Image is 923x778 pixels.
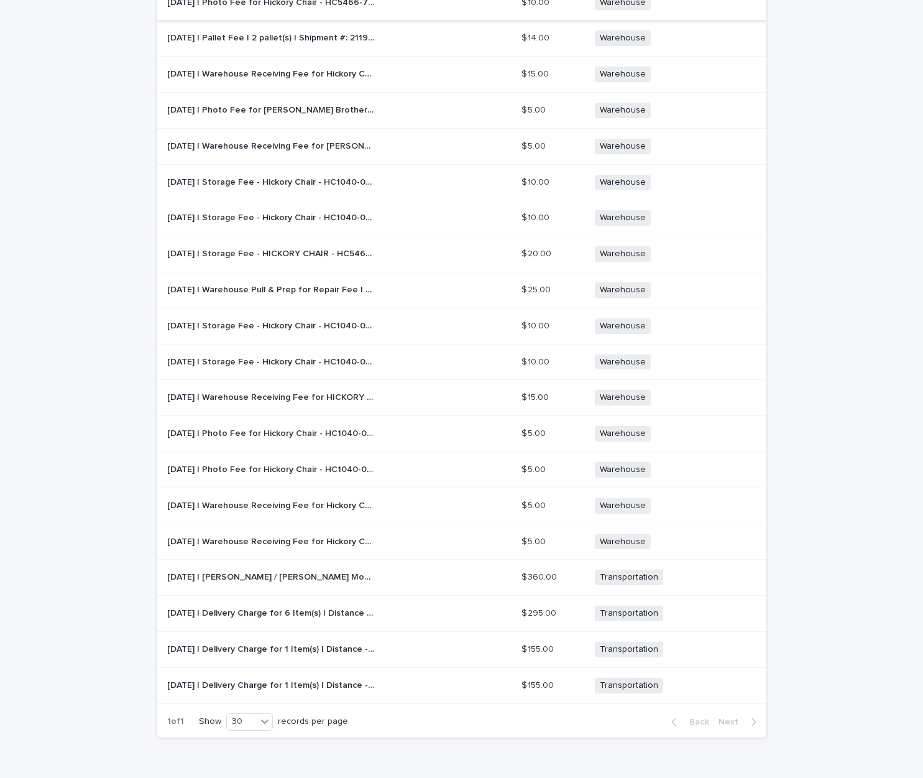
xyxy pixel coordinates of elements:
[157,416,766,452] tr: [DATE] | Photo Fee for Hickory Chair - HC1040-00 Leaf Bags | 69597 | Size S - Job: [PERSON_NAME][...
[157,344,766,380] tr: [DATE] | Storage Fee - Hickory Chair - HC1040-00 Leaf Bags | 69597 - Size: S - Month 1 - Days - 3...
[595,570,663,585] span: Transportation
[521,426,548,439] p: $ 5.00
[521,282,553,295] p: $ 25.00
[595,318,651,334] span: Warehouse
[157,706,194,737] p: 1 of 1
[157,308,766,344] tr: [DATE] | Storage Fee - Hickory Chair - HC1040-00 Leaf Bags | 69598 - Size: S - Month 1 - Days - 3...
[199,716,221,727] p: Show
[157,92,766,128] tr: [DATE] | Photo Fee for [PERSON_NAME] Brothers - 6403 Mirror in Classic Gold | 69599 | Size S - Jo...
[157,380,766,416] tr: [DATE] | Warehouse Receiving Fee for HICKORY CHAIR - HC546970 STAND | 71880 Size L - Job: [PERSON...
[157,57,766,93] tr: [DATE] | Warehouse Receiving Fee for Hickory Chair - HC5466-70 Custom Console Table | 63052 Size ...
[167,462,377,475] p: 2025-05-12 | Photo Fee for Hickory Chair - HC1040-00 Leaf Bags | 69598 | Size S - Job: Levin
[157,667,766,703] tr: [DATE] | Delivery Charge for 1 Item(s) | Distance - 6.4 Miles | Order #: 16686 - Job: [PERSON_NAM...
[714,716,766,728] button: Next
[595,642,663,657] span: Transportation
[167,67,377,80] p: 2025-07-23 | Warehouse Receiving Fee for Hickory Chair - HC5466-70 Custom Console Table | 63052 S...
[167,606,377,619] p: 2024-04-19 | Delivery Charge for 6 Item(s) | Distance - 6.4 Miles | Additional Work Charge - .25 ...
[157,631,766,667] tr: [DATE] | Delivery Charge for 1 Item(s) | Distance - 6.4 Miles | Order #: 18478 - Job: [PERSON_NAM...
[521,67,551,80] p: $ 15.00
[595,30,651,46] span: Warehouse
[595,282,651,298] span: Warehouse
[595,678,663,693] span: Transportation
[167,498,377,511] p: 2025-05-12 | Warehouse Receiving Fee for Hickory Chair - HC1040-00 Leaf Bags | 69598 Size S - Job...
[167,570,377,583] p: 2024-10-01 | Amy Vermillion / Levin Move / Order# 105230
[595,606,663,621] span: Transportation
[157,596,766,632] tr: [DATE] | Delivery Charge for 6 Item(s) | Distance - 6.4 Miles | Additional Work Charge - .25 Hour...
[719,718,746,726] span: Next
[661,716,714,728] button: Back
[521,30,552,44] p: $ 14.00
[595,498,651,514] span: Warehouse
[595,534,651,550] span: Warehouse
[167,426,377,439] p: 2025-05-12 | Photo Fee for Hickory Chair - HC1040-00 Leaf Bags | 69597 | Size S - Job: Levin
[595,354,651,370] span: Warehouse
[278,716,348,727] p: records per page
[521,462,548,475] p: $ 5.00
[595,210,651,226] span: Warehouse
[521,210,552,223] p: $ 10.00
[521,103,548,116] p: $ 5.00
[595,139,651,154] span: Warehouse
[595,462,651,478] span: Warehouse
[157,236,766,272] tr: [DATE] | Storage Fee - HICKORY CHAIR - HC546970 STAND | 71880 - Size: L - Month 1 - Days - 30 - J...
[521,606,559,619] p: $ 295.00
[167,210,377,223] p: 2025-07-12 | Storage Fee - Hickory Chair - HC1040-00 Leaf Bags | 69597 - Size: S - Month 2 - Days...
[157,488,766,524] tr: [DATE] | Warehouse Receiving Fee for Hickory Chair - HC1040-00 Leaf Bags | 69598 Size S - Job: [P...
[521,498,548,511] p: $ 5.00
[167,642,377,655] p: 2024-04-11 | Delivery Charge for 1 Item(s) | Distance - 6.4 Miles | Order #: 18478 - Job: Levin
[521,390,551,403] p: $ 15.00
[167,282,377,295] p: 2025-06-12 | Warehouse Pull & Prep for Repair Fee | The following item was Pulled from a storage ...
[167,534,377,547] p: 2025-05-12 | Warehouse Receiving Fee for Hickory Chair - HC1040-00 Leaf Bags | 69597 Size S - Job...
[521,534,548,547] p: $ 5.00
[227,715,257,728] div: 30
[167,390,377,403] p: 2025-06-06 | Warehouse Receiving Fee for HICKORY CHAIR - HC546970 STAND | 71880 Size L - Job: Levin
[157,21,766,57] tr: [DATE] | Pallet Fee | 2 pallet(s) | Shipment #: 21192 - Job: [PERSON_NAME][DATE] | Pallet Fee | 2...
[595,175,651,190] span: Warehouse
[167,30,377,44] p: 2025-07-23 | Pallet Fee | 2 pallet(s) | Shipment #: 21192 - Job: Levin
[157,452,766,488] tr: [DATE] | Photo Fee for Hickory Chair - HC1040-00 Leaf Bags | 69598 | Size S - Job: [PERSON_NAME][...
[157,128,766,164] tr: [DATE] | Warehouse Receiving Fee for [PERSON_NAME] Brothers - 6403 Mirror in Classic Gold | 69599...
[521,642,556,655] p: $ 155.00
[521,246,554,259] p: $ 20.00
[167,103,377,116] p: 2025-07-15 | Photo Fee for Friedman Brothers - 6403 Mirror in Classic Gold | 69599 | Size S - Job...
[521,678,556,691] p: $ 155.00
[157,524,766,560] tr: [DATE] | Warehouse Receiving Fee for Hickory Chair - HC1040-00 Leaf Bags | 69597 Size S - Job: [P...
[521,139,548,152] p: $ 5.00
[521,318,552,331] p: $ 10.00
[682,718,709,726] span: Back
[157,164,766,200] tr: [DATE] | Storage Fee - Hickory Chair - HC1040-00 Leaf Bags | 69598 - Size: S - Month 2 - Days - 6...
[167,678,377,691] p: 2023-11-17 | Delivery Charge for 1 Item(s) | Distance - 6.4 Miles | Order #: 16686 - Job: Levin
[167,318,377,331] p: 2025-06-12 | Storage Fee - Hickory Chair - HC1040-00 Leaf Bags | 69598 - Size: S - Month 1 - Days...
[595,67,651,82] span: Warehouse
[167,246,377,259] p: 2025-07-06 | Storage Fee - HICKORY CHAIR - HC546970 STAND | 71880 - Size: L - Month 1 - Days - 30...
[521,175,552,188] p: $ 10.00
[595,426,651,442] span: Warehouse
[595,246,651,262] span: Warehouse
[521,354,552,368] p: $ 10.00
[167,354,377,368] p: 2025-06-12 | Storage Fee - Hickory Chair - HC1040-00 Leaf Bags | 69597 - Size: S - Month 1 - Days...
[167,175,377,188] p: 2025-07-12 | Storage Fee - Hickory Chair - HC1040-00 Leaf Bags | 69598 - Size: S - Month 2 - Days...
[157,200,766,236] tr: [DATE] | Storage Fee - Hickory Chair - HC1040-00 Leaf Bags | 69597 - Size: S - Month 2 - Days - 6...
[521,570,559,583] p: $ 360.00
[157,560,766,596] tr: [DATE] | [PERSON_NAME] / [PERSON_NAME] Move / Order# 105230[DATE] | [PERSON_NAME] / [PERSON_NAME]...
[157,272,766,308] tr: [DATE] | Warehouse Pull & Prep for Repair Fee | The following item was Pulled from a storage bay,...
[167,139,377,152] p: 2025-07-15 | Warehouse Receiving Fee for Friedman Brothers - 6403 Mirror in Classic Gold | 69599 ...
[595,390,651,405] span: Warehouse
[595,103,651,118] span: Warehouse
